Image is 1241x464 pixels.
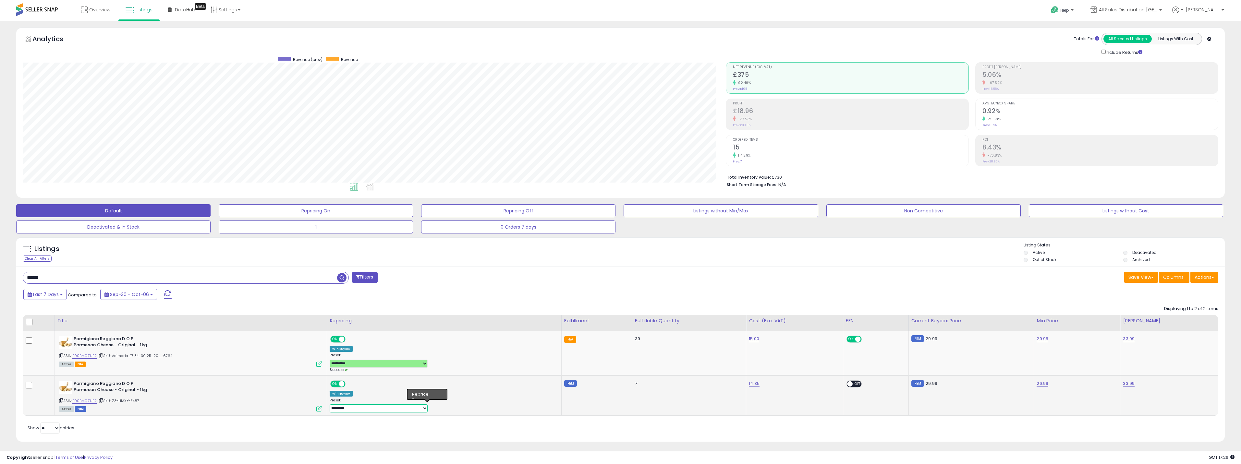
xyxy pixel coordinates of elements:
div: ASIN: [59,336,322,366]
small: FBM [564,380,577,387]
span: Revenue [341,57,358,62]
a: B00BMQZUE2 [72,398,97,404]
div: 7 [635,381,741,387]
a: Hi [PERSON_NAME] [1172,6,1224,21]
button: 1 [219,220,413,233]
span: Overview [89,6,110,13]
span: DataHub [175,6,195,13]
span: Avg. Buybox Share [982,102,1218,105]
div: Current Buybox Price [911,317,1031,324]
small: Prev: £30.35 [733,123,750,127]
h2: 5.06% [982,71,1218,80]
p: Listing States: [1024,242,1225,248]
span: ON [847,337,855,342]
span: Help [1060,7,1069,13]
label: Archived [1132,257,1150,262]
b: Total Inventory Value: [727,174,771,180]
span: | SKU: Adimaria_17.34_30.25_20__6764 [98,353,172,358]
div: 39 [635,336,741,342]
span: FBM [75,406,87,412]
span: FBA [75,362,86,367]
button: Repricing Off [421,204,615,217]
h2: £375 [733,71,968,80]
div: Displaying 1 to 2 of 2 items [1164,306,1218,312]
span: OFF [345,381,355,387]
button: Non Competitive [826,204,1021,217]
a: 15.00 [749,336,759,342]
small: FBA [564,336,576,343]
small: Prev: £195 [733,87,747,91]
small: Prev: 15.58% [982,87,999,91]
button: Listings With Cost [1151,35,1200,43]
div: Tooltip anchor [195,3,206,10]
a: Help [1046,1,1080,21]
a: Terms of Use [55,454,83,460]
label: Active [1033,250,1045,255]
small: FBM [911,380,924,387]
div: ASIN: [59,381,322,411]
h5: Analytics [32,34,76,45]
span: Net Revenue (Exc. VAT) [733,65,968,69]
span: OFF [345,337,355,342]
span: N/A [778,182,786,188]
i: Get Help [1051,6,1059,14]
small: 92.49% [736,80,751,85]
span: Last 7 Days [33,291,59,298]
span: All Sales Distribution [GEOGRAPHIC_DATA] [1099,6,1157,13]
button: Sep-30 - Oct-06 [100,289,157,300]
a: 33.99 [1123,380,1135,387]
h2: 8.43% [982,144,1218,152]
span: 29.99 [926,336,937,342]
a: 26.99 [1037,380,1048,387]
div: Clear All Filters [23,256,52,262]
span: ROI [982,138,1218,142]
small: -70.83% [985,153,1002,158]
button: Repricing On [219,204,413,217]
small: -67.52% [985,80,1002,85]
span: ON [331,381,339,387]
span: OFF [861,337,871,342]
div: Min Price [1037,317,1117,324]
button: Default [16,204,211,217]
span: Hi [PERSON_NAME] [1181,6,1220,13]
button: Listings without Cost [1029,204,1223,217]
small: Prev: 28.90% [982,160,1000,163]
h5: Listings [34,244,59,254]
div: Fulfillment [564,317,629,324]
span: Ordered Items [733,138,968,142]
div: EFN [846,317,906,324]
h2: 0.92% [982,107,1218,116]
li: £730 [727,173,1213,181]
button: Columns [1159,272,1189,283]
small: 29.58% [985,117,1001,122]
span: Profit [733,102,968,105]
button: 0 Orders 7 days [421,220,615,233]
span: | SKU: Z3-HMXX-Z487 [98,398,139,403]
div: Win BuyBox [330,391,353,397]
div: Win BuyBox [330,346,353,352]
a: 29.95 [1037,336,1048,342]
div: Totals For [1074,36,1099,42]
span: Compared to: [68,292,98,298]
span: ON [331,337,339,342]
span: Show: entries [28,425,74,431]
label: Deactivated [1132,250,1157,255]
button: Listings without Min/Max [624,204,818,217]
button: Save View [1124,272,1158,283]
span: Sep-30 - Oct-06 [110,291,149,298]
span: 2025-10-14 17:26 GMT [1209,454,1235,460]
img: 31-WO4kIazL._SL40_.jpg [59,336,72,349]
div: Repricing [330,317,558,324]
strong: Copyright [6,454,30,460]
div: [PERSON_NAME] [1123,317,1215,324]
a: B00BMQZUE2 [72,353,97,359]
small: Prev: 0.71% [982,123,997,127]
a: Privacy Policy [84,454,113,460]
button: Last 7 Days [23,289,67,300]
div: seller snap | | [6,455,113,461]
span: OFF [853,381,863,387]
b: Parmigiano Reggiano D O P Parmesan Cheese - Original - 1kg [74,381,152,394]
div: Preset: [330,398,556,413]
div: Title [57,317,324,324]
a: 33.99 [1123,336,1135,342]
